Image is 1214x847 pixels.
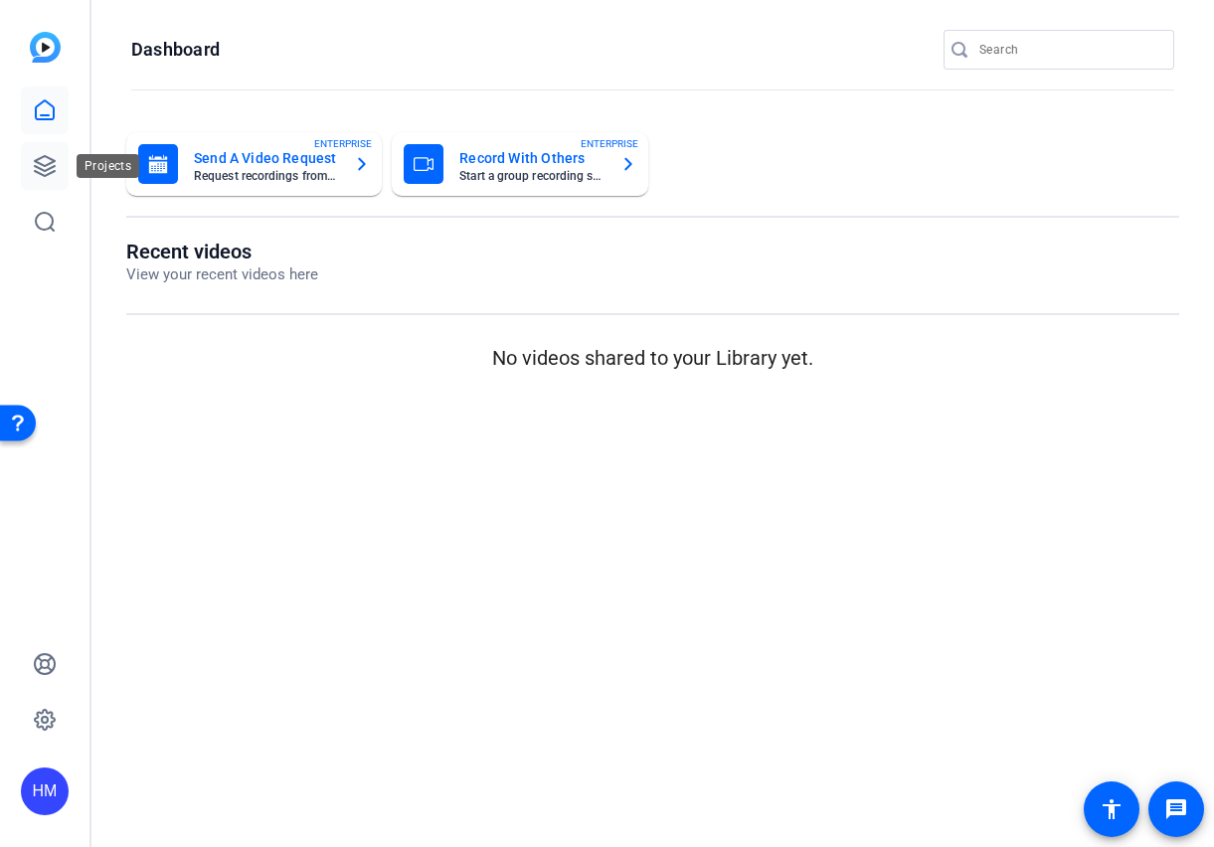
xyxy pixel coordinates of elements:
mat-icon: message [1164,797,1188,821]
button: Record With OthersStart a group recording sessionENTERPRISE [392,132,647,196]
mat-card-subtitle: Start a group recording session [459,170,604,182]
h1: Recent videos [126,240,318,263]
div: HM [21,767,69,815]
mat-card-title: Send A Video Request [194,146,338,170]
img: blue-gradient.svg [30,32,61,63]
p: No videos shared to your Library yet. [126,343,1179,373]
span: ENTERPRISE [314,136,372,151]
span: ENTERPRISE [581,136,638,151]
mat-card-title: Record With Others [459,146,604,170]
h1: Dashboard [131,38,220,62]
p: View your recent videos here [126,263,318,286]
input: Search [979,38,1158,62]
mat-card-subtitle: Request recordings from anyone, anywhere [194,170,338,182]
button: Send A Video RequestRequest recordings from anyone, anywhereENTERPRISE [126,132,382,196]
mat-icon: accessibility [1100,797,1124,821]
div: Projects [77,154,139,178]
